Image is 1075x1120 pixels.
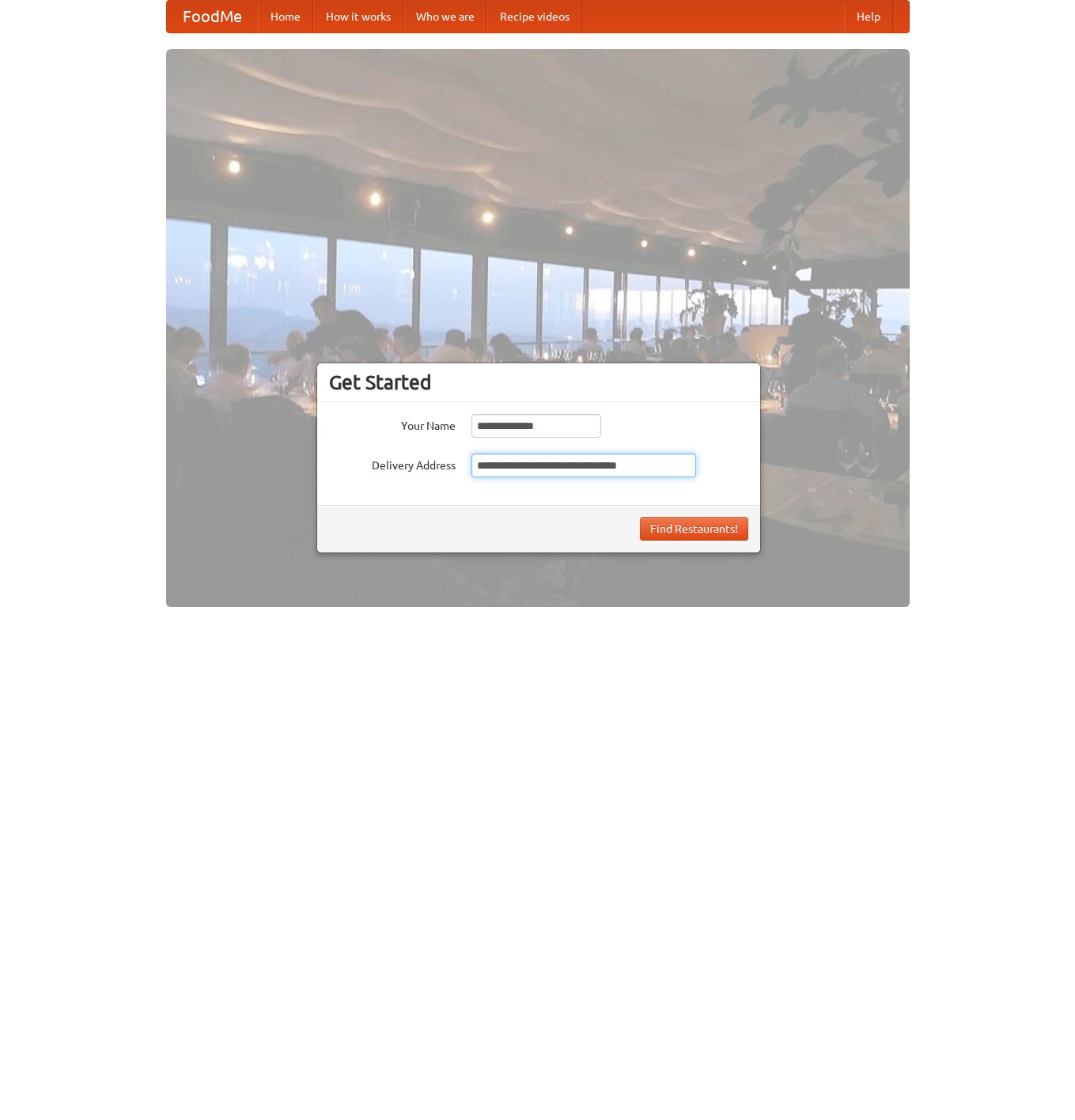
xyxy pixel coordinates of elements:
a: Who we are [403,1,487,32]
a: Recipe videos [487,1,582,32]
h3: Get Started [329,370,748,394]
a: How it works [313,1,403,32]
label: Delivery Address [329,454,456,473]
label: Your Name [329,414,456,434]
a: Home [258,1,313,32]
button: Find Restaurants! [640,517,748,541]
a: Help [844,1,893,32]
a: FoodMe [167,1,258,32]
